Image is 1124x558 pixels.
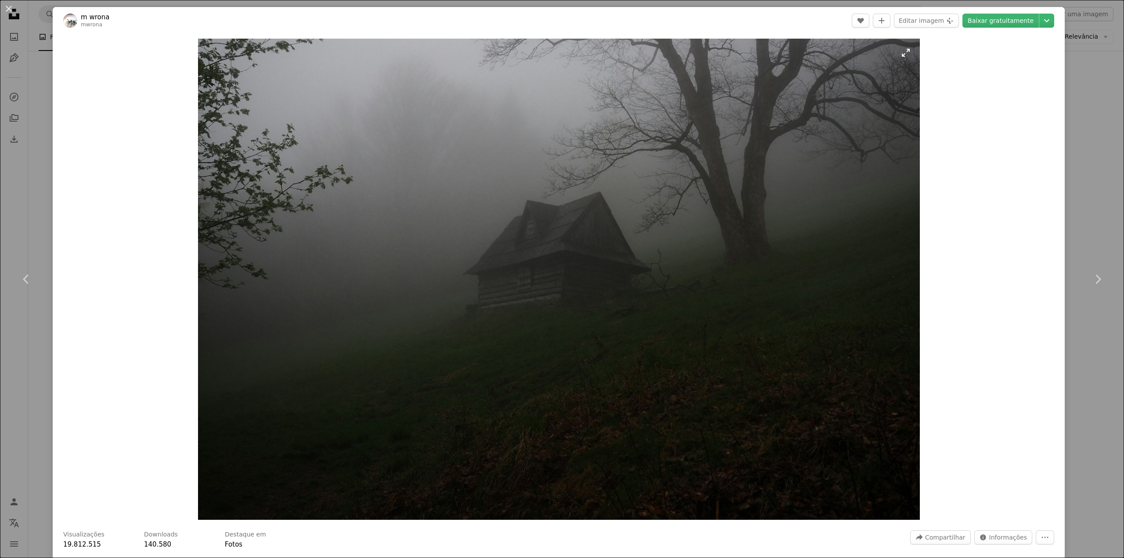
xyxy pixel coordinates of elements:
[225,530,266,539] h3: Destaque em
[63,530,104,539] h3: Visualizações
[63,14,77,28] img: Ir para o perfil de m wrona
[225,540,242,548] a: Fotos
[1039,14,1054,28] button: Escolha o tamanho do download
[144,540,171,548] span: 140.580
[873,14,890,28] button: Adicionar à coleção
[1071,237,1124,321] a: Próximo
[962,14,1039,28] a: Baixar gratuitamente
[198,39,920,520] button: Ampliar esta imagem
[852,14,869,28] button: Curtir
[910,530,971,544] button: Compartilhar esta imagem
[81,13,109,22] a: m wrona
[144,530,178,539] h3: Downloads
[974,530,1032,544] button: Estatísticas desta imagem
[894,14,959,28] button: Editar imagem
[1036,530,1054,544] button: Mais ações
[81,22,102,28] a: mwrona
[198,39,920,520] img: Casa de madeira cinza coberta por nevoeiro
[63,540,101,548] span: 19.812.515
[989,531,1027,544] span: Informações
[925,531,965,544] span: Compartilhar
